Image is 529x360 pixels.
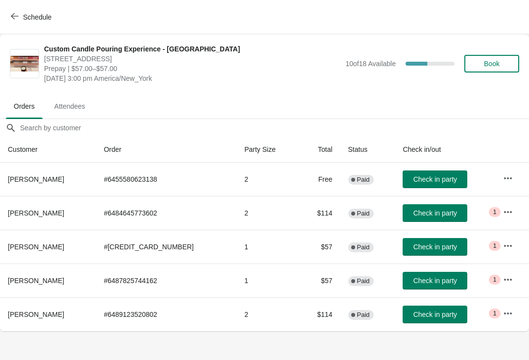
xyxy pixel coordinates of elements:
[403,170,467,188] button: Check in party
[403,272,467,289] button: Check in party
[44,54,340,64] span: [STREET_ADDRESS]
[237,297,299,331] td: 2
[299,230,340,264] td: $57
[395,137,495,163] th: Check in/out
[8,277,64,285] span: [PERSON_NAME]
[357,277,370,285] span: Paid
[44,73,340,83] span: [DATE] 3:00 pm America/New_York
[403,306,467,323] button: Check in party
[96,163,237,196] td: # 6455580623138
[8,209,64,217] span: [PERSON_NAME]
[6,97,43,115] span: Orders
[299,196,340,230] td: $114
[413,175,457,183] span: Check in party
[96,230,237,264] td: # [CREDIT_CARD_NUMBER]
[10,56,39,72] img: Custom Candle Pouring Experience - Fort Lauderdale
[413,209,457,217] span: Check in party
[23,13,51,21] span: Schedule
[44,64,340,73] span: Prepay | $57.00–$57.00
[413,277,457,285] span: Check in party
[96,196,237,230] td: # 6484645773602
[96,297,237,331] td: # 6489123520802
[403,204,467,222] button: Check in party
[357,311,370,319] span: Paid
[8,311,64,318] span: [PERSON_NAME]
[340,137,395,163] th: Status
[413,311,457,318] span: Check in party
[237,230,299,264] td: 1
[237,137,299,163] th: Party Size
[299,137,340,163] th: Total
[484,60,500,68] span: Book
[20,119,529,137] input: Search by customer
[357,210,370,217] span: Paid
[493,310,496,317] span: 1
[403,238,467,256] button: Check in party
[345,60,396,68] span: 10 of 18 Available
[299,264,340,297] td: $57
[357,176,370,184] span: Paid
[96,264,237,297] td: # 6487825744162
[493,242,496,250] span: 1
[357,243,370,251] span: Paid
[237,196,299,230] td: 2
[47,97,93,115] span: Attendees
[5,8,59,26] button: Schedule
[413,243,457,251] span: Check in party
[237,163,299,196] td: 2
[237,264,299,297] td: 1
[464,55,519,72] button: Book
[8,243,64,251] span: [PERSON_NAME]
[493,276,496,284] span: 1
[299,163,340,196] td: Free
[44,44,340,54] span: Custom Candle Pouring Experience - [GEOGRAPHIC_DATA]
[8,175,64,183] span: [PERSON_NAME]
[493,208,496,216] span: 1
[96,137,237,163] th: Order
[299,297,340,331] td: $114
